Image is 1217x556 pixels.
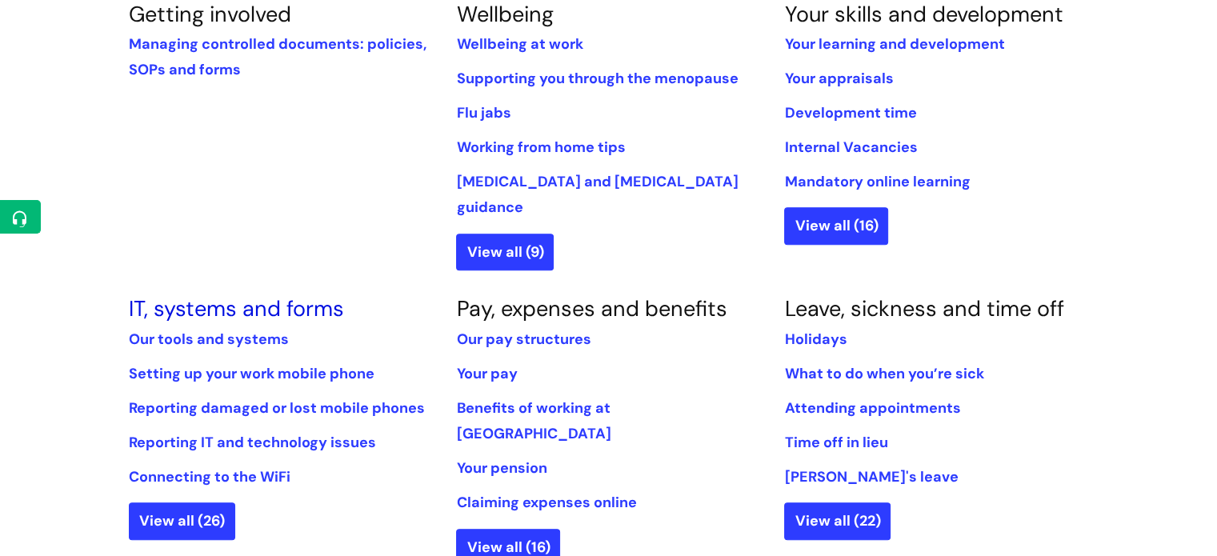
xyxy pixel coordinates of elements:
[784,138,917,157] a: Internal Vacancies
[129,433,376,452] a: Reporting IT and technology issues
[784,34,1004,54] a: Your learning and development
[129,502,235,539] a: View all (26)
[456,294,727,322] a: Pay, expenses and benefits
[784,103,916,122] a: Development time
[784,207,888,244] a: View all (16)
[456,398,611,443] a: Benefits of working at [GEOGRAPHIC_DATA]
[784,172,970,191] a: Mandatory online learning
[784,69,893,88] a: Your appraisals
[784,294,1063,322] a: Leave, sickness and time off
[129,364,374,383] a: Setting up your work mobile phone
[456,69,738,88] a: Supporting you through the menopause
[129,294,344,322] a: IT, systems and forms
[456,138,625,157] a: Working from home tips
[456,172,738,217] a: [MEDICAL_DATA] and [MEDICAL_DATA] guidance
[456,34,582,54] a: Wellbeing at work
[456,103,510,122] a: Flu jabs
[456,458,546,478] a: Your pension
[129,330,289,349] a: Our tools and systems
[129,398,425,418] a: Reporting damaged or lost mobile phones
[456,234,554,270] a: View all (9)
[456,493,636,512] a: Claiming expenses online
[784,433,887,452] a: Time off in lieu
[129,34,426,79] a: Managing controlled documents: policies, SOPs and forms
[784,364,983,383] a: What to do when you’re sick
[784,502,891,539] a: View all (22)
[129,467,290,486] a: Connecting to the WiFi
[456,330,590,349] a: Our pay structures
[456,364,517,383] a: Your pay
[784,467,958,486] a: [PERSON_NAME]'s leave
[784,330,847,349] a: Holidays
[784,398,960,418] a: Attending appointments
